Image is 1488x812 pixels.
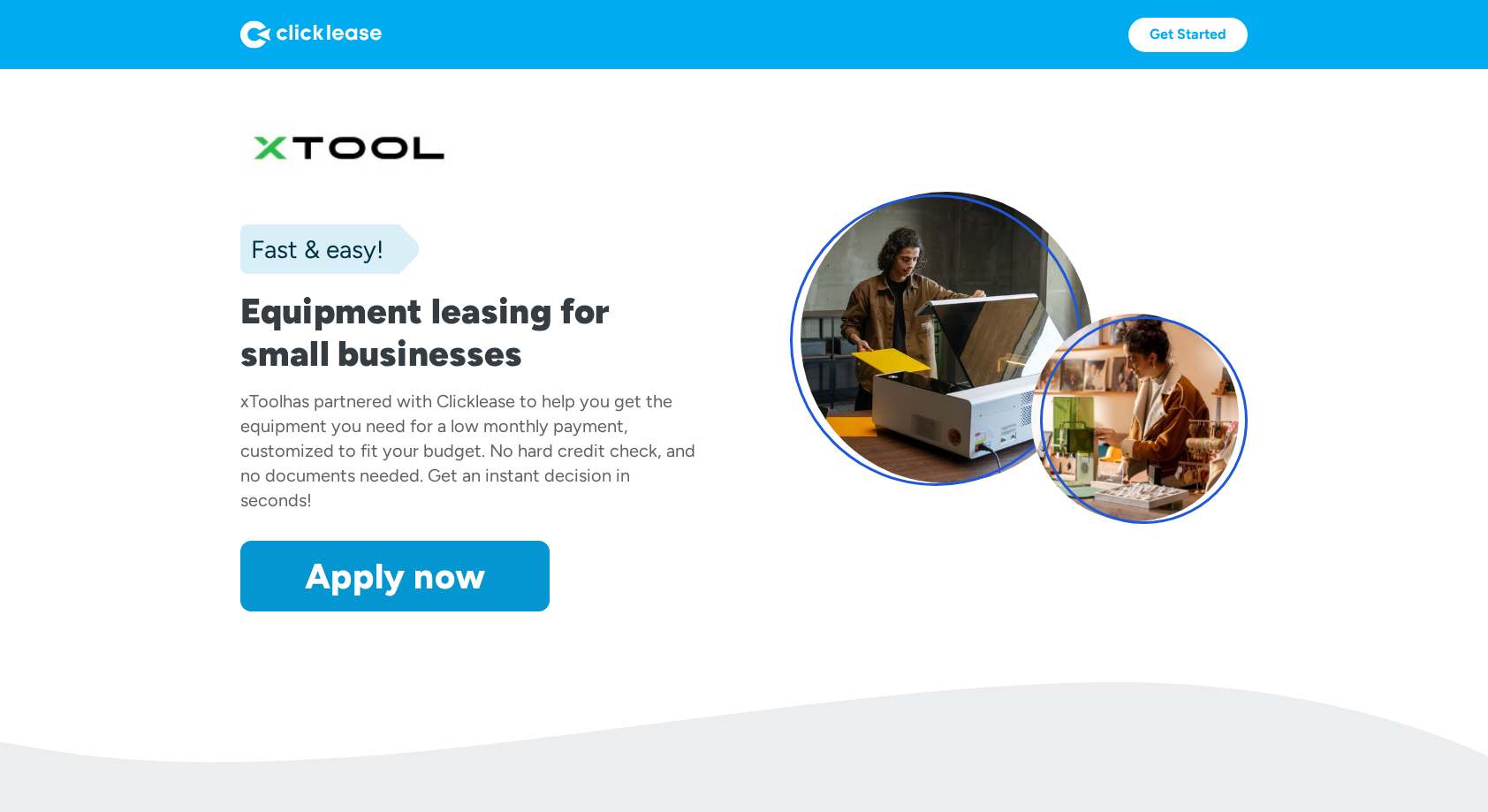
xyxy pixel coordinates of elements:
h1: Equipment leasing for small businesses [240,290,698,375]
a: Get Started [1128,18,1248,52]
img: Logo [240,20,382,49]
div: Fast & easy! [240,231,383,267]
div: has partnered with Clicklease to help you get the equipment you need for a low monthly payment, c... [240,391,695,511]
a: Apply now [240,541,550,611]
div: xTool [240,391,283,412]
